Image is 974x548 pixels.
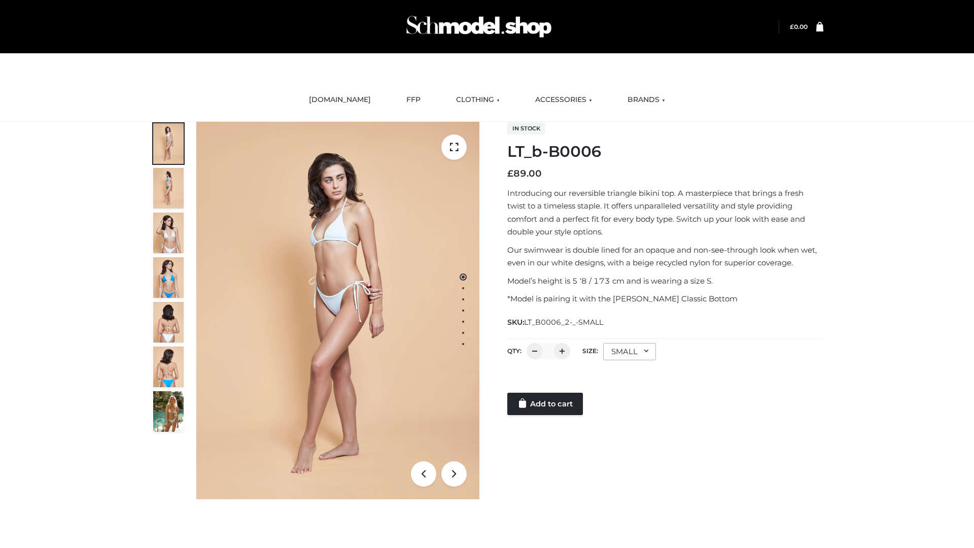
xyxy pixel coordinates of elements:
[403,7,555,47] img: Schmodel Admin 964
[196,122,479,499] img: ArielClassicBikiniTop_CloudNine_AzureSky_OW114ECO_1
[507,122,545,134] span: In stock
[582,347,598,355] label: Size:
[790,23,808,30] a: £0.00
[153,302,184,342] img: ArielClassicBikiniTop_CloudNine_AzureSky_OW114ECO_7-scaled.jpg
[507,275,823,288] p: Model’s height is 5 ‘8 / 173 cm and is wearing a size S.
[790,23,808,30] bdi: 0.00
[153,168,184,209] img: ArielClassicBikiniTop_CloudNine_AzureSky_OW114ECO_2-scaled.jpg
[153,391,184,432] img: Arieltop_CloudNine_AzureSky2.jpg
[153,213,184,253] img: ArielClassicBikiniTop_CloudNine_AzureSky_OW114ECO_3-scaled.jpg
[620,89,673,111] a: BRANDS
[448,89,507,111] a: CLOTHING
[507,143,823,161] h1: LT_b-B0006
[507,187,823,238] p: Introducing our reversible triangle bikini top. A masterpiece that brings a fresh twist to a time...
[507,244,823,269] p: Our swimwear is double lined for an opaque and non-see-through look when wet, even in our white d...
[153,123,184,164] img: ArielClassicBikiniTop_CloudNine_AzureSky_OW114ECO_1-scaled.jpg
[507,168,542,179] bdi: 89.00
[507,316,604,328] span: SKU:
[153,257,184,298] img: ArielClassicBikiniTop_CloudNine_AzureSky_OW114ECO_4-scaled.jpg
[507,292,823,305] p: *Model is pairing it with the [PERSON_NAME] Classic Bottom
[524,318,603,327] span: LT_B0006_2-_-SMALL
[790,23,794,30] span: £
[603,343,656,360] div: SMALL
[153,347,184,387] img: ArielClassicBikiniTop_CloudNine_AzureSky_OW114ECO_8-scaled.jpg
[301,89,378,111] a: [DOMAIN_NAME]
[507,168,513,179] span: £
[507,347,521,355] label: QTY:
[528,89,600,111] a: ACCESSORIES
[399,89,428,111] a: FFP
[507,393,583,415] a: Add to cart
